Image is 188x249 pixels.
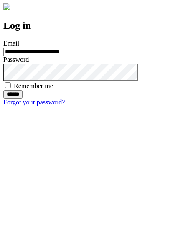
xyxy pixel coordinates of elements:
h2: Log in [3,20,185,31]
a: Forgot your password? [3,99,65,106]
label: Password [3,56,29,63]
img: logo-4e3dc11c47720685a147b03b5a06dd966a58ff35d612b21f08c02c0306f2b779.png [3,3,10,10]
label: Email [3,40,19,47]
label: Remember me [14,82,53,89]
